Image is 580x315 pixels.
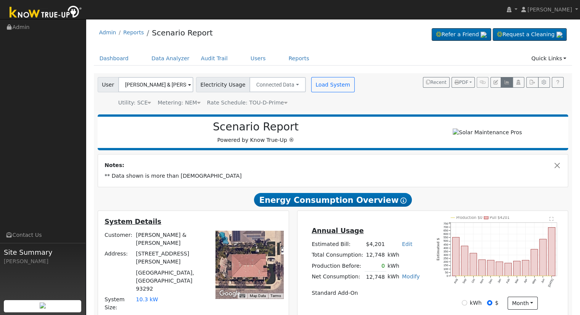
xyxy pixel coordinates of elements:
text: Estimated $ [437,238,440,260]
td: Total Consumption: [310,250,365,260]
rect: onclick="" [487,260,494,276]
div: Powered by Know True-Up ® [101,121,410,144]
button: Keyboard shortcuts [239,293,245,299]
span: [PERSON_NAME] [527,6,572,13]
button: Recent [423,77,450,88]
circle: onclick="" [499,275,500,276]
text: 50 [445,271,448,274]
a: Modify [402,273,420,280]
img: Know True-Up [6,4,86,21]
td: Customer: [103,230,135,249]
text: 550 [443,236,448,239]
circle: onclick="" [525,275,526,276]
rect: onclick="" [505,263,512,276]
td: kWh [386,250,421,260]
text: May [532,278,537,284]
text: 350 [443,250,448,253]
circle: onclick="" [473,275,474,276]
td: 12,748 [365,250,386,260]
td: Address: [103,249,135,267]
rect: onclick="" [461,246,468,276]
text: 200 [443,260,448,264]
text: Aug [453,278,458,284]
h2: Scenario Report [105,121,406,133]
circle: onclick="" [455,275,456,276]
text: Dec [488,278,493,284]
td: [GEOGRAPHIC_DATA], [GEOGRAPHIC_DATA] 93292 [135,267,205,294]
img: retrieve [40,302,46,309]
td: 12,748 [365,272,386,283]
text: Jun [540,278,545,284]
td: Estimated Bill: [310,239,365,250]
rect: onclick="" [496,262,503,276]
circle: onclick="" [551,275,553,276]
button: Export Interval Data [526,77,538,88]
button: Close [553,161,561,169]
text: [DATE] [547,278,554,288]
text: Nov [479,278,485,284]
circle: onclick="" [516,275,517,276]
a: Open this area in Google Maps (opens a new window) [217,289,243,299]
rect: onclick="" [548,228,555,276]
text: 150 [443,264,448,267]
a: Quick Links [525,51,572,66]
text: 400 [443,246,448,250]
img: retrieve [556,32,562,38]
text: 500 [443,239,448,243]
td: System Size: [103,294,135,313]
img: retrieve [480,32,487,38]
input: $ [487,300,492,305]
text: Oct [471,278,476,284]
circle: onclick="" [534,275,535,276]
button: Map Data [250,293,266,299]
td: kWh [386,260,401,272]
td: Production Before: [310,260,365,272]
rect: onclick="" [513,261,520,276]
rect: onclick="" [522,260,529,276]
circle: onclick="" [464,275,465,276]
i: Show Help [400,198,406,204]
td: $4,201 [365,239,386,250]
span: PDF [455,80,468,85]
u: System Details [104,218,161,225]
a: Edit [402,241,412,247]
text: Production $0 [456,216,483,220]
a: Refer a Friend [432,28,491,41]
span: User [98,77,119,92]
a: Reports [283,51,315,66]
circle: onclick="" [508,275,509,276]
text: 250 [443,257,448,260]
button: month [508,297,538,310]
span: Site Summary [4,247,82,257]
text: 0 [447,274,448,278]
circle: onclick="" [482,275,483,276]
a: Data Analyzer [146,51,195,66]
button: Connected Data [249,77,306,92]
input: kWh [462,300,467,305]
button: Edit User [490,77,501,88]
button: Load System [311,77,355,92]
rect: onclick="" [540,239,546,276]
text: Jan [497,278,502,284]
circle: onclick="" [543,275,544,276]
span: 10.3 kW [136,296,158,302]
label: kWh [470,299,482,307]
text: Sep [462,278,467,284]
td: kWh [386,272,401,283]
text: Mar [514,278,519,284]
button: Login As [513,77,524,88]
rect: onclick="" [479,260,485,276]
text:  [549,217,554,221]
text: 600 [443,232,448,236]
text: 450 [443,243,448,246]
td: Standard Add-On [310,288,421,298]
a: Admin [99,29,116,35]
td: ** Data shown is more than [DEMOGRAPHIC_DATA] [103,171,563,182]
text: Pull $4201 [490,216,509,220]
div: Utility: SCE [118,99,151,107]
div: Metering: NEM [157,99,200,107]
td: [STREET_ADDRESS][PERSON_NAME] [135,249,205,267]
text: Apr [523,278,528,284]
a: Users [245,51,272,66]
text: 100 [443,267,448,271]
